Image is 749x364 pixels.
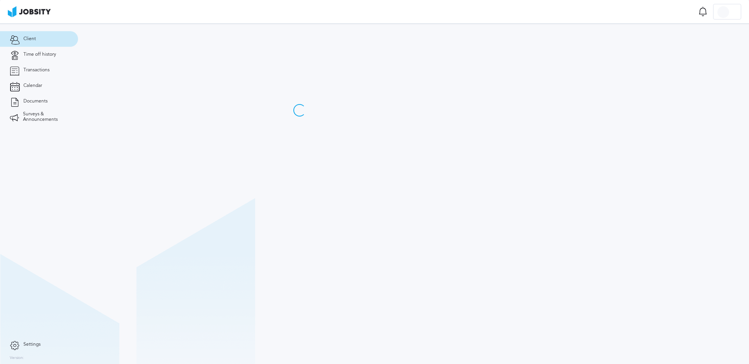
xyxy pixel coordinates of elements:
[23,52,56,57] span: Time off history
[23,36,36,42] span: Client
[10,356,24,360] label: Version:
[23,99,48,104] span: Documents
[23,111,68,122] span: Surveys & Announcements
[23,67,50,73] span: Transactions
[23,83,42,88] span: Calendar
[23,342,41,347] span: Settings
[8,6,51,17] img: ab4bad089aa723f57921c736e9817d99.png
